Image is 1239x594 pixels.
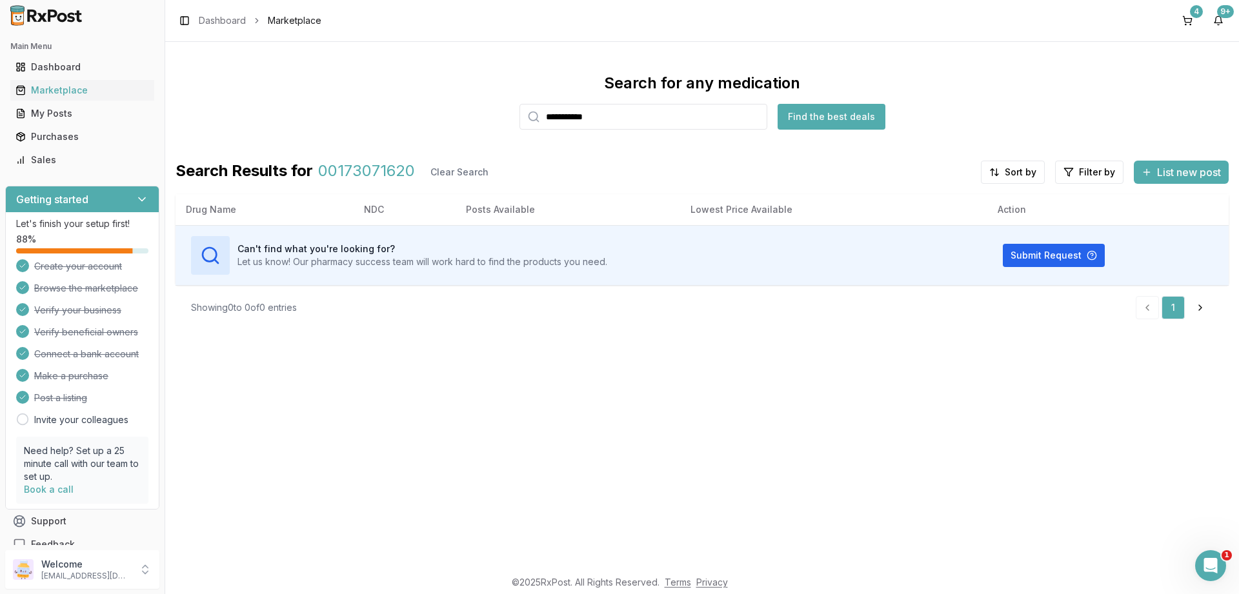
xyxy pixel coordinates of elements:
[5,126,159,147] button: Purchases
[680,194,987,225] th: Lowest Price Available
[15,61,149,74] div: Dashboard
[987,194,1229,225] th: Action
[665,577,691,588] a: Terms
[1055,161,1123,184] button: Filter by
[696,577,728,588] a: Privacy
[176,161,313,184] span: Search Results for
[5,57,159,77] button: Dashboard
[191,301,297,314] div: Showing 0 to 0 of 0 entries
[1195,550,1226,581] iframe: Intercom live chat
[456,194,680,225] th: Posts Available
[15,153,149,166] div: Sales
[41,571,131,581] p: [EMAIL_ADDRESS][DOMAIN_NAME]
[1157,164,1221,180] span: List new post
[1222,550,1232,560] span: 1
[1177,10,1198,31] button: 4
[5,80,159,101] button: Marketplace
[237,243,607,255] h3: Can't find what you're looking for?
[1079,166,1115,179] span: Filter by
[10,148,154,172] a: Sales
[981,161,1045,184] button: Sort by
[34,391,87,404] span: Post a listing
[34,348,139,361] span: Connect a bank account
[10,55,154,79] a: Dashboard
[34,413,128,426] a: Invite your colleagues
[1187,296,1213,319] a: Go to next page
[24,484,74,495] a: Book a call
[16,233,36,246] span: 88 %
[268,14,321,27] span: Marketplace
[318,161,415,184] span: 00173071620
[31,538,75,551] span: Feedback
[10,41,154,52] h2: Main Menu
[5,533,159,556] button: Feedback
[5,103,159,124] button: My Posts
[10,79,154,102] a: Marketplace
[24,444,141,483] p: Need help? Set up a 25 minute call with our team to set up.
[1134,167,1229,180] a: List new post
[1162,296,1185,319] a: 1
[176,194,354,225] th: Drug Name
[1134,161,1229,184] button: List new post
[16,217,148,230] p: Let's finish your setup first!
[604,73,800,94] div: Search for any medication
[1005,166,1036,179] span: Sort by
[41,558,131,571] p: Welcome
[199,14,321,27] nav: breadcrumb
[1208,10,1229,31] button: 9+
[199,14,246,27] a: Dashboard
[354,194,456,225] th: NDC
[15,84,149,97] div: Marketplace
[15,130,149,143] div: Purchases
[1136,296,1213,319] nav: pagination
[16,192,88,207] h3: Getting started
[5,510,159,533] button: Support
[420,161,499,184] button: Clear Search
[10,102,154,125] a: My Posts
[10,125,154,148] a: Purchases
[34,326,138,339] span: Verify beneficial owners
[5,5,88,26] img: RxPost Logo
[34,282,138,295] span: Browse the marketplace
[15,107,149,120] div: My Posts
[1190,5,1203,18] div: 4
[1217,5,1234,18] div: 9+
[1003,244,1105,267] button: Submit Request
[13,559,34,580] img: User avatar
[34,260,122,273] span: Create your account
[5,150,159,170] button: Sales
[34,370,108,382] span: Make a purchase
[237,255,607,268] p: Let us know! Our pharmacy success team will work hard to find the products you need.
[778,104,885,130] button: Find the best deals
[34,304,121,317] span: Verify your business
